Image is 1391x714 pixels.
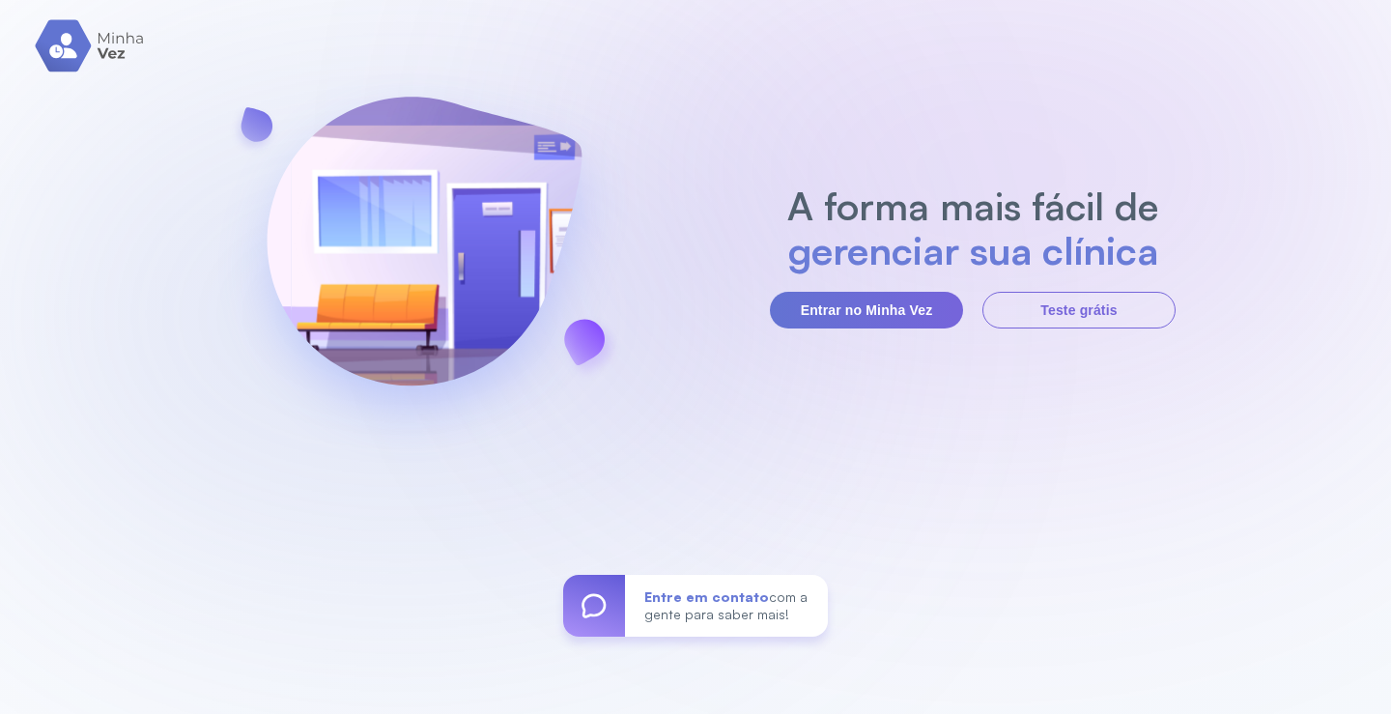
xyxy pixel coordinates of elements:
[625,575,828,637] div: com a gente para saber mais!
[35,19,146,72] img: logo.svg
[215,45,633,466] img: banner-login.svg
[778,228,1169,272] h2: gerenciar sua clínica
[982,292,1176,328] button: Teste grátis
[778,184,1169,228] h2: A forma mais fácil de
[770,292,963,328] button: Entrar no Minha Vez
[644,588,769,605] span: Entre em contato
[563,575,828,637] a: Entre em contatocom a gente para saber mais!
